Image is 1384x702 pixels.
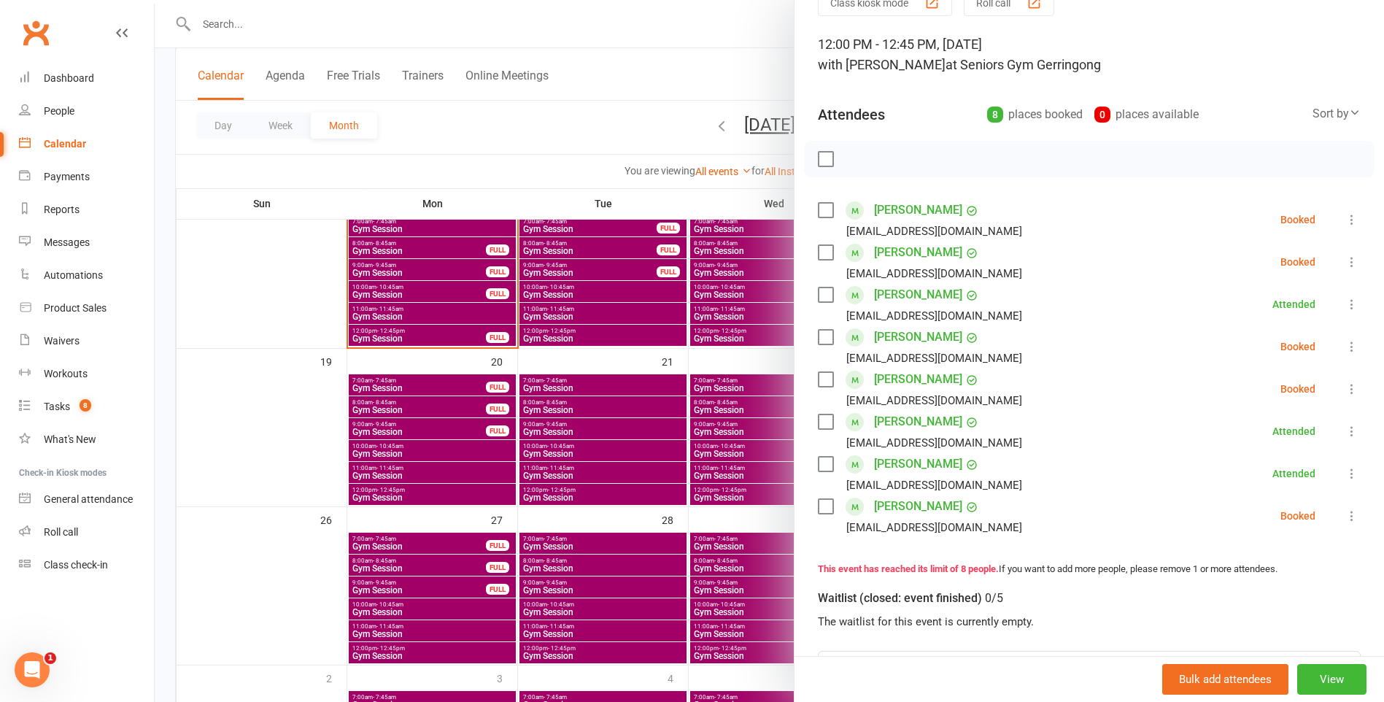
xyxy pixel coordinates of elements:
div: Attended [1272,426,1315,436]
div: [EMAIL_ADDRESS][DOMAIN_NAME] [846,264,1022,283]
a: Clubworx [18,15,54,51]
a: Class kiosk mode [19,549,154,582]
a: [PERSON_NAME] [874,495,962,518]
span: at Seniors Gym Gerringong [946,57,1101,72]
div: Reports [44,204,80,215]
div: Workouts [44,368,88,379]
span: with [PERSON_NAME] [818,57,946,72]
div: Roll call [44,526,78,538]
a: Waivers [19,325,154,358]
a: Reports [19,193,154,226]
div: What's New [44,433,96,445]
div: [EMAIL_ADDRESS][DOMAIN_NAME] [846,306,1022,325]
div: 8 [987,107,1003,123]
div: 0/5 [985,588,1003,609]
iframe: Intercom live chat [15,652,50,687]
button: View [1297,664,1366,695]
div: 0 [1094,107,1110,123]
span: (closed: event finished) [859,591,982,605]
div: Tasks [44,401,70,412]
a: [PERSON_NAME] [874,452,962,476]
div: places available [1094,104,1199,125]
div: General attendance [44,493,133,505]
a: [PERSON_NAME] [874,325,962,349]
div: Attended [1272,299,1315,309]
div: [EMAIL_ADDRESS][DOMAIN_NAME] [846,349,1022,368]
a: What's New [19,423,154,456]
a: General attendance kiosk mode [19,483,154,516]
button: Bulk add attendees [1162,664,1288,695]
a: Automations [19,259,154,292]
div: Calendar [44,138,86,150]
div: [EMAIL_ADDRESS][DOMAIN_NAME] [846,476,1022,495]
div: Booked [1280,511,1315,521]
div: If you want to add more people, please remove 1 or more attendees. [818,562,1361,577]
div: places booked [987,104,1083,125]
a: Messages [19,226,154,259]
div: 12:00 PM - 12:45 PM, [DATE] [818,34,1361,75]
span: 8 [80,399,91,412]
a: Product Sales [19,292,154,325]
div: Attended [1272,468,1315,479]
div: Waitlist [818,588,1003,609]
a: [PERSON_NAME] [874,410,962,433]
div: Automations [44,269,103,281]
div: Class check-in [44,559,108,571]
div: Messages [44,236,90,248]
strong: This event has reached its limit of 8 people. [818,563,999,574]
div: Payments [44,171,90,182]
div: People [44,105,74,117]
a: [PERSON_NAME] [874,241,962,264]
div: Product Sales [44,302,107,314]
div: Booked [1280,215,1315,225]
div: [EMAIL_ADDRESS][DOMAIN_NAME] [846,518,1022,537]
div: Booked [1280,342,1315,352]
input: Search to add to waitlist [818,651,1361,682]
div: [EMAIL_ADDRESS][DOMAIN_NAME] [846,222,1022,241]
a: Tasks 8 [19,390,154,423]
div: Booked [1280,257,1315,267]
a: People [19,95,154,128]
div: Booked [1280,384,1315,394]
a: Workouts [19,358,154,390]
div: Sort by [1313,104,1361,123]
div: [EMAIL_ADDRESS][DOMAIN_NAME] [846,391,1022,410]
div: Attendees [818,104,885,125]
a: Roll call [19,516,154,549]
a: [PERSON_NAME] [874,368,962,391]
a: [PERSON_NAME] [874,283,962,306]
a: Payments [19,161,154,193]
a: [PERSON_NAME] [874,198,962,222]
div: Dashboard [44,72,94,84]
div: Waivers [44,335,80,347]
span: 1 [45,652,56,664]
a: Dashboard [19,62,154,95]
div: [EMAIL_ADDRESS][DOMAIN_NAME] [846,433,1022,452]
a: Calendar [19,128,154,161]
div: The waitlist for this event is currently empty. [818,613,1361,630]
